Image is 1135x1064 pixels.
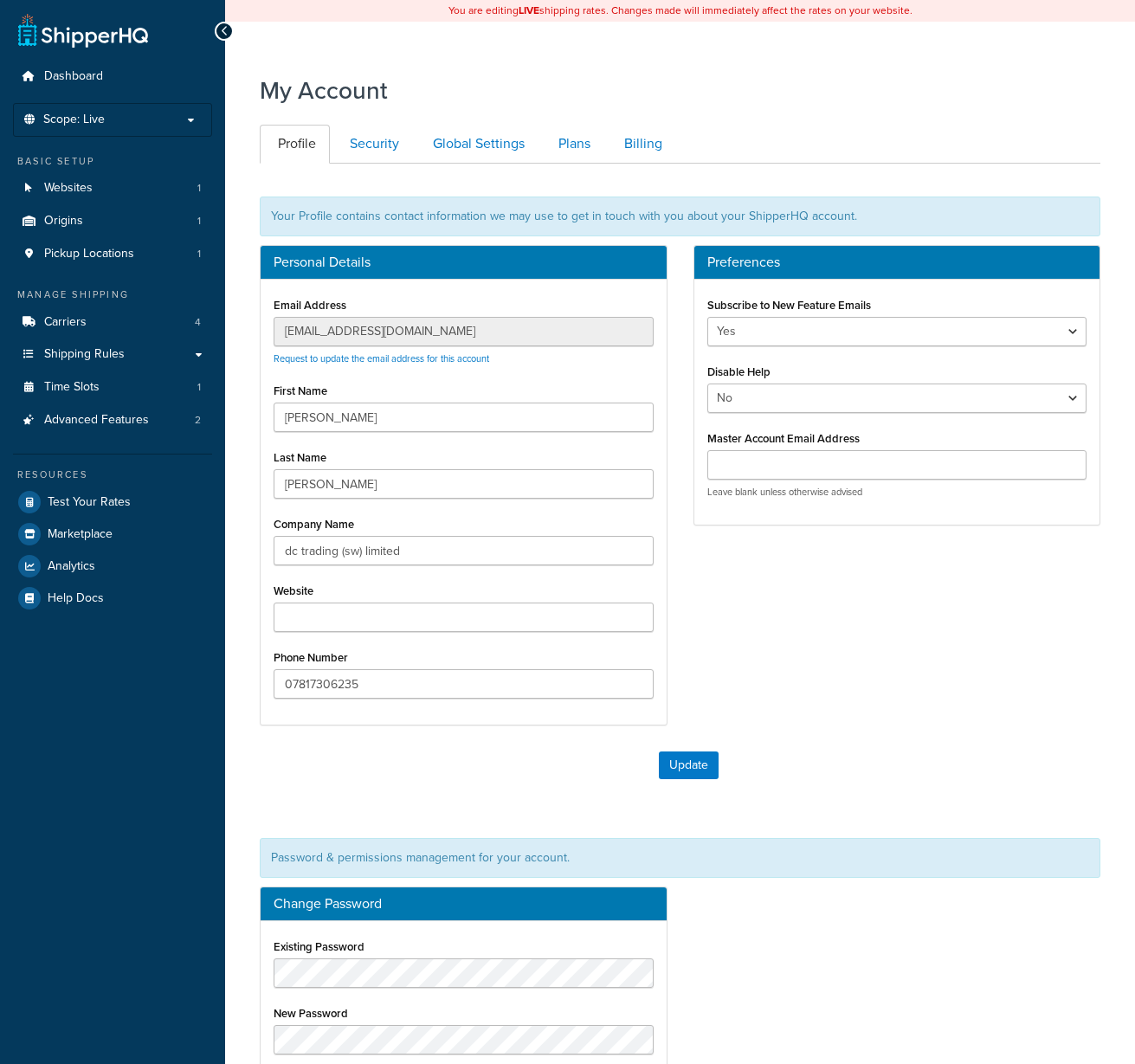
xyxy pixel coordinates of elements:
[197,380,201,395] span: 1
[332,125,413,164] a: Security
[13,551,212,582] a: Analytics
[44,347,125,362] span: Shipping Rules
[13,205,212,237] a: Origins 1
[18,13,148,48] a: ShipperHQ Home
[13,468,212,482] div: Resources
[13,404,212,436] li: Advanced Features
[44,214,83,229] span: Origins
[707,486,1087,499] p: Leave blank unless otherwise advised
[274,940,364,953] label: Existing Password
[274,518,354,531] label: Company Name
[197,214,201,229] span: 1
[48,527,113,542] span: Marketplace
[197,181,201,196] span: 1
[13,205,212,237] li: Origins
[274,451,326,464] label: Last Name
[260,838,1100,878] div: Password & permissions management for your account.
[415,125,538,164] a: Global Settings
[13,306,212,339] a: Carriers 4
[13,371,212,403] a: Time Slots 1
[13,238,212,270] a: Pickup Locations 1
[13,306,212,339] li: Carriers
[44,413,149,428] span: Advanced Features
[44,380,100,395] span: Time Slots
[195,315,201,330] span: 4
[13,371,212,403] li: Time Slots
[606,125,676,164] a: Billing
[44,181,93,196] span: Websites
[540,125,604,164] a: Plans
[13,487,212,518] a: Test Your Rates
[274,299,346,312] label: Email Address
[13,339,212,371] a: Shipping Rules
[13,154,212,169] div: Basic Setup
[13,583,212,614] a: Help Docs
[48,559,95,574] span: Analytics
[195,413,201,428] span: 2
[13,519,212,550] a: Marketplace
[13,172,212,204] li: Websites
[13,61,212,93] a: Dashboard
[13,287,212,302] div: Manage Shipping
[274,584,313,597] label: Website
[274,351,489,365] a: Request to update the email address for this account
[13,238,212,270] li: Pickup Locations
[707,365,771,378] label: Disable Help
[274,896,654,912] h3: Change Password
[274,651,348,664] label: Phone Number
[43,113,105,127] span: Scope: Live
[260,197,1100,236] div: Your Profile contains contact information we may use to get in touch with you about your ShipperH...
[260,125,330,164] a: Profile
[659,751,719,779] button: Update
[48,591,104,606] span: Help Docs
[519,3,539,18] b: LIVE
[44,247,134,261] span: Pickup Locations
[707,255,1087,270] h3: Preferences
[274,255,654,270] h3: Personal Details
[13,172,212,204] a: Websites 1
[260,74,388,107] h1: My Account
[274,1007,348,1020] label: New Password
[13,404,212,436] a: Advanced Features 2
[707,299,871,312] label: Subscribe to New Feature Emails
[48,495,131,510] span: Test Your Rates
[274,384,327,397] label: First Name
[44,315,87,330] span: Carriers
[707,432,860,445] label: Master Account Email Address
[44,69,103,84] span: Dashboard
[197,247,201,261] span: 1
